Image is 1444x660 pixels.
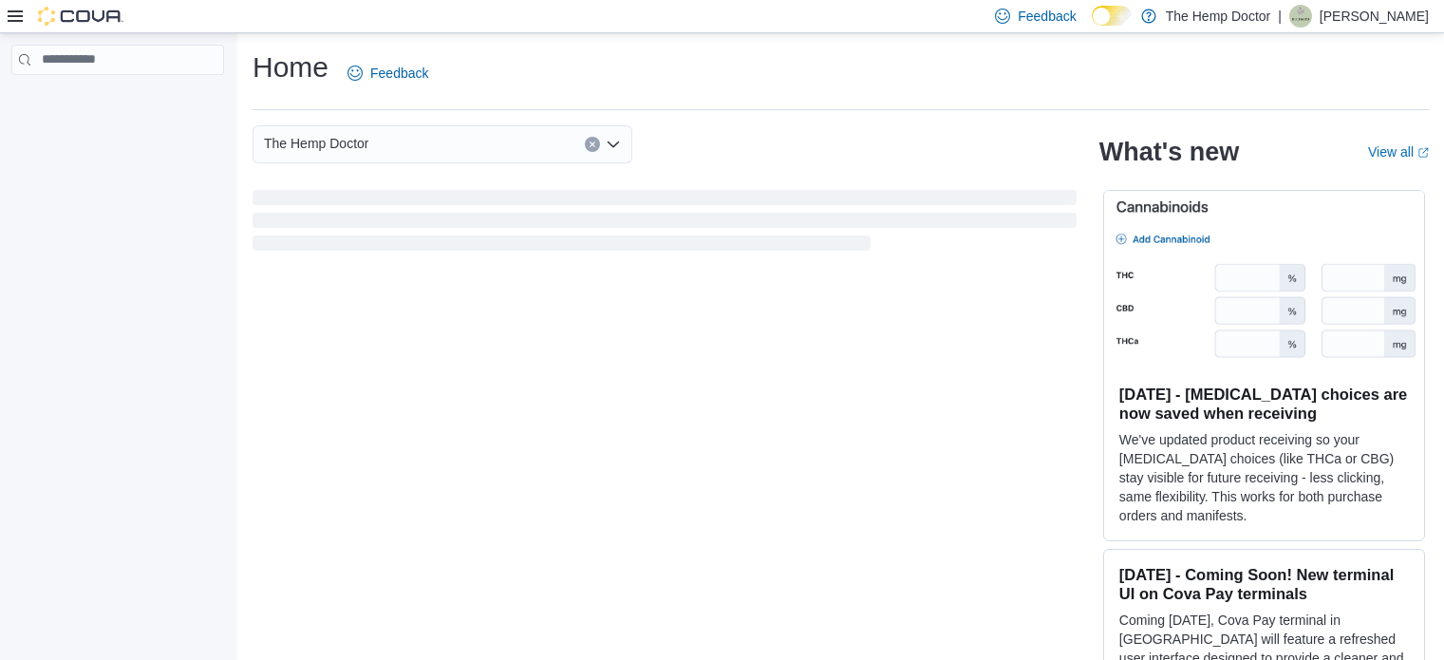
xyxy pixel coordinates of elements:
[370,64,428,83] span: Feedback
[253,48,328,86] h1: Home
[1278,5,1282,28] p: |
[1289,5,1312,28] div: Richard Satterfield
[1092,26,1093,27] span: Dark Mode
[1417,147,1429,159] svg: External link
[11,79,224,124] nav: Complex example
[38,7,123,26] img: Cova
[1368,144,1429,160] a: View allExternal link
[1166,5,1270,28] p: The Hemp Doctor
[1119,430,1409,525] p: We've updated product receiving so your [MEDICAL_DATA] choices (like THCa or CBG) stay visible fo...
[340,54,436,92] a: Feedback
[1092,6,1132,26] input: Dark Mode
[264,132,368,155] span: The Hemp Doctor
[1099,137,1239,167] h2: What's new
[1018,7,1076,26] span: Feedback
[253,194,1077,255] span: Loading
[1119,565,1409,603] h3: [DATE] - Coming Soon! New terminal UI on Cova Pay terminals
[1119,385,1409,423] h3: [DATE] - [MEDICAL_DATA] choices are now saved when receiving
[606,137,621,152] button: Open list of options
[585,137,600,152] button: Clear input
[1320,5,1429,28] p: [PERSON_NAME]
